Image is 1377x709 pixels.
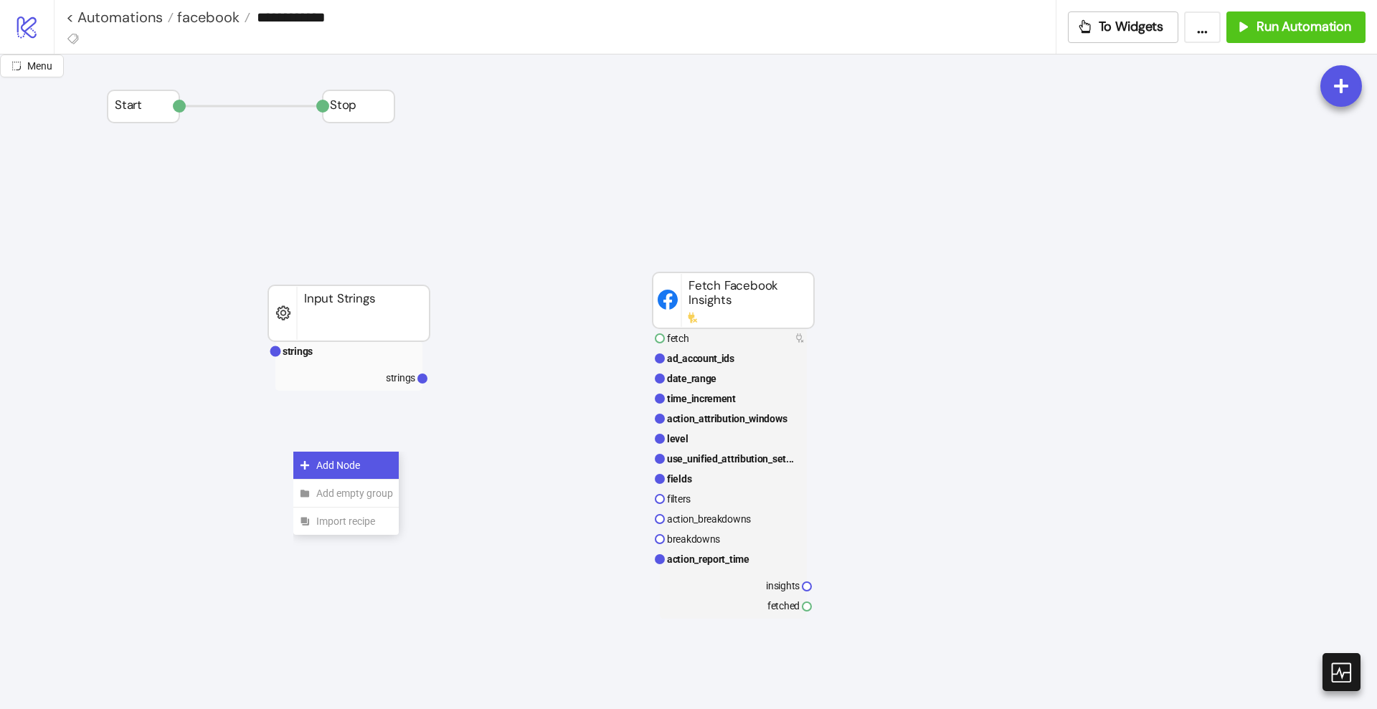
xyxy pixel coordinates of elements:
[667,473,692,485] text: fields
[316,513,393,529] span: Import recipe
[1257,19,1351,35] span: Run Automation
[174,8,240,27] span: facebook
[667,413,787,424] text: action_attribution_windows
[1226,11,1366,43] button: Run Automation
[667,373,716,384] text: date_range
[66,10,174,24] a: < Automations
[174,10,250,24] a: facebook
[1068,11,1179,43] button: To Widgets
[1099,19,1164,35] span: To Widgets
[1184,11,1221,43] button: ...
[667,553,749,565] text: action_report_time
[386,372,415,384] text: strings
[283,346,313,357] text: strings
[667,353,734,364] text: ad_account_ids
[27,60,52,72] span: Menu
[667,453,794,465] text: use_unified_attribution_set...
[316,485,393,501] span: Add empty group
[11,61,22,71] span: radius-bottomright
[667,493,691,505] text: filters
[316,457,393,473] span: Add Node
[766,580,800,591] text: insights
[667,393,736,404] text: time_increment
[667,333,689,344] text: fetch
[667,533,720,545] text: breakdowns
[667,433,688,444] text: level
[667,513,751,525] text: action_breakdowns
